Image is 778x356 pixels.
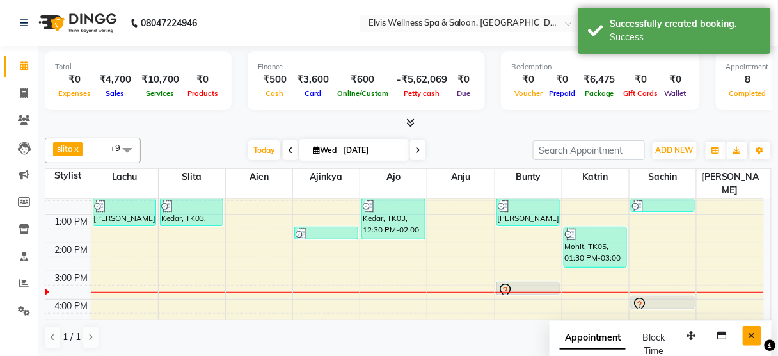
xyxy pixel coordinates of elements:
[362,199,425,239] div: Kedar, TK03, 12:30 PM-02:00 PM, Massage - Balinese Massage (90 Min )
[334,89,392,98] span: Online/Custom
[631,296,694,309] div: [PERSON_NAME], TK07, 04:00 PM-04:30 PM, Hair wash & Blow Dry
[578,72,621,87] div: ₹6,475
[630,169,696,185] span: Sachin
[57,143,73,154] span: slita
[334,72,392,87] div: ₹600
[621,89,662,98] span: Gift Cards
[293,169,360,185] span: Ajinkya
[33,5,120,41] img: logo
[55,89,94,98] span: Expenses
[511,61,690,72] div: Redemption
[45,169,91,182] div: Stylist
[743,326,761,346] button: Close
[546,72,578,87] div: ₹0
[511,89,546,98] span: Voucher
[73,143,79,154] a: x
[248,140,280,160] span: Today
[292,72,334,87] div: ₹3,600
[226,169,292,185] span: Aien
[340,141,404,160] input: 2025-09-03
[610,17,761,31] div: Successfully created booking.
[511,72,546,87] div: ₹0
[55,61,221,72] div: Total
[258,72,292,87] div: ₹500
[94,72,136,87] div: ₹4,700
[258,61,475,72] div: Finance
[656,145,694,155] span: ADD NEW
[184,89,221,98] span: Products
[427,169,494,185] span: Anju
[497,199,560,225] div: [PERSON_NAME], TK02, 12:30 PM-01:30 PM, Hands & Feet Men - Luxury Pedicure
[653,142,697,159] button: ADD NEW
[52,243,91,257] div: 2:00 PM
[141,5,197,41] b: 08047224946
[392,72,452,87] div: -₹5,62,069
[726,89,770,98] span: Completed
[401,89,443,98] span: Petty cash
[93,199,156,225] div: [PERSON_NAME], TK02, 12:30 PM-01:30 PM, Hands & Feet Men - Luxury Pedicure
[621,72,662,87] div: ₹0
[697,169,764,198] span: [PERSON_NAME]
[726,72,770,87] div: 8
[310,145,340,155] span: Wed
[452,72,475,87] div: ₹0
[55,72,94,87] div: ₹0
[103,89,128,98] span: Sales
[454,89,473,98] span: Due
[159,169,225,185] span: slita
[161,199,223,225] div: Kedar, TK03, 12:30 PM-01:30 PM, Massage - Balinese Massage (60 Min)
[560,327,626,350] span: Appointment
[143,89,178,98] span: Services
[91,169,158,185] span: lachu
[136,72,184,87] div: ₹10,700
[662,89,690,98] span: Wallet
[533,140,645,160] input: Search Appointment
[546,89,578,98] span: Prepaid
[662,72,690,87] div: ₹0
[301,89,324,98] span: Card
[610,31,761,44] div: Success
[564,227,627,267] div: Mohit, TK05, 01:30 PM-03:00 PM, Massage - Deeptisue Massage (90 Min )
[184,72,221,87] div: ₹0
[52,215,91,229] div: 1:00 PM
[562,169,629,185] span: Katrin
[263,89,287,98] span: Cash
[52,271,91,285] div: 3:00 PM
[52,300,91,313] div: 4:00 PM
[360,169,427,185] span: Ajo
[110,143,130,153] span: +9
[497,282,560,295] div: [PERSON_NAME], TK07, 03:30 PM-04:00 PM, Massage - Foot Massage (30 Min)
[495,169,562,185] span: Bunty
[631,199,694,211] div: Yelda, TK04, 12:30 PM-01:00 PM, Blow dry
[295,227,358,239] div: [PERSON_NAME], TK06, 01:30 PM-02:00 PM, Shaving
[582,89,617,98] span: Package
[63,330,81,344] span: 1 / 1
